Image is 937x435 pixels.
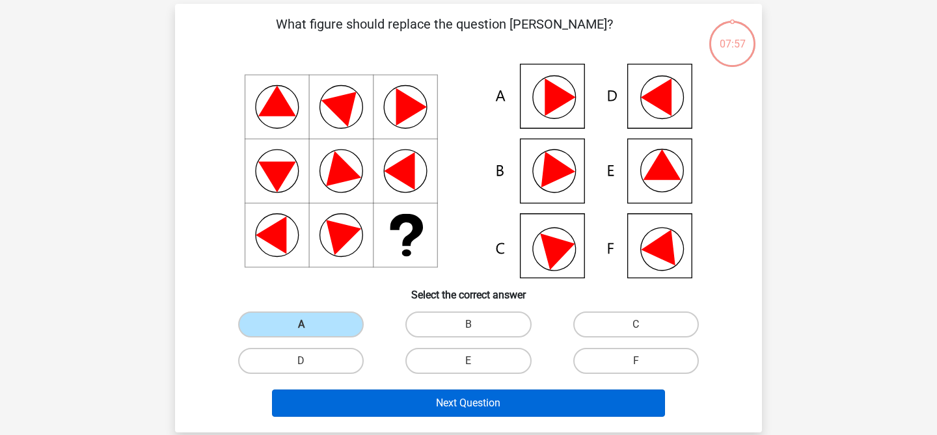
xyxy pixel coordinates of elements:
label: B [405,311,531,337]
label: A [238,311,364,337]
label: F [573,348,699,374]
p: What figure should replace the question [PERSON_NAME]? [196,14,692,53]
h6: Select the correct answer [196,278,741,301]
label: E [405,348,531,374]
label: D [238,348,364,374]
div: 07:57 [708,20,757,52]
button: Next Question [272,389,666,417]
label: C [573,311,699,337]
